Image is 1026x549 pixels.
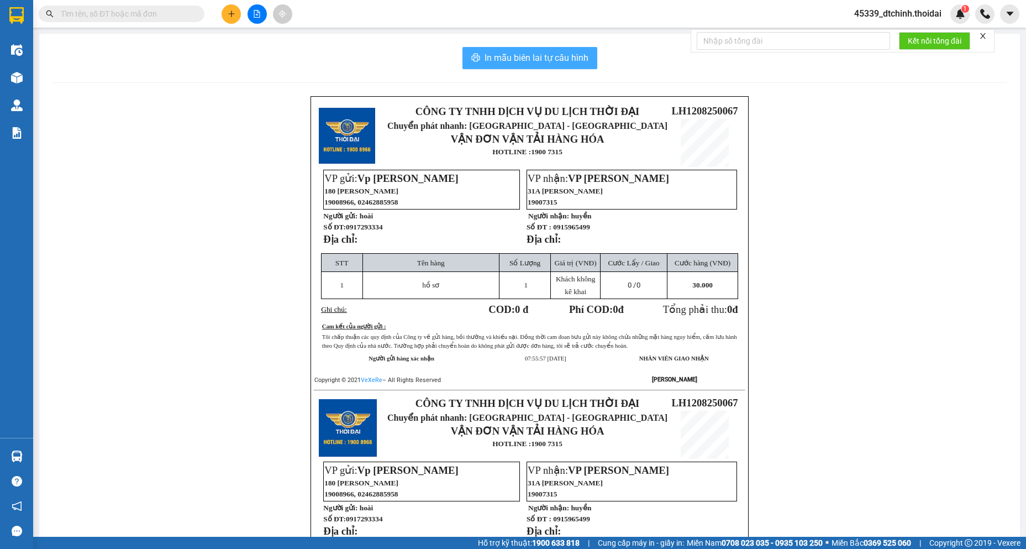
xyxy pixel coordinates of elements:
[321,305,346,313] span: Ghi chú:
[11,127,23,139] img: solution-icon
[671,105,738,117] span: LH1208250067
[722,538,823,547] strong: 0708 023 035 - 0935 103 250
[528,212,569,220] strong: Người nhận:
[553,223,590,231] span: 0915965499
[422,281,439,289] span: hồ sơ
[528,479,603,487] span: 31A [PERSON_NAME]
[12,476,22,487] span: question-circle
[417,259,445,267] span: Tên hàng
[273,4,292,24] button: aim
[415,106,639,117] strong: CÔNG TY TNHH DỊCH VỤ DU LỊCH THỜI ĐẠI
[11,72,23,83] img: warehouse-icon
[12,526,22,536] span: message
[492,148,531,156] strong: HOTLINE :
[515,304,528,315] span: 0 đ
[9,7,24,24] img: logo-vxr
[556,275,595,296] span: Khách không kê khai
[451,133,604,145] strong: VẬN ĐƠN VẬN TẢI HÀNG HÓA
[527,223,551,231] strong: Số ĐT :
[965,539,972,547] span: copyright
[471,53,480,64] span: printer
[46,10,54,18] span: search
[335,259,349,267] span: STT
[692,281,713,289] span: 30.000
[528,490,557,498] span: 19007315
[346,515,383,523] span: 0917293334
[636,281,640,289] span: 0
[462,47,597,69] button: printerIn mẫu biên lai tự cấu hình
[61,8,191,20] input: Tìm tên, số ĐT hoặc mã đơn
[598,537,684,549] span: Cung cấp máy in - giấy in:
[319,399,377,457] img: logo
[697,32,890,50] input: Nhập số tổng đài
[324,187,398,195] span: 180 [PERSON_NAME]
[361,377,382,384] a: VeXeRe
[528,172,669,184] span: VP nhận:
[571,212,591,220] span: huyền
[357,172,459,184] span: Vp [PERSON_NAME]
[360,504,373,512] span: hoài
[340,281,344,289] span: 1
[478,537,580,549] span: Hỗ trợ kỹ thuật:
[639,355,709,362] strong: NHÂN VIÊN GIAO NHẬN
[360,212,373,220] span: hoài
[555,259,597,267] span: Giá trị (VNĐ)
[324,172,458,184] span: VP gửi:
[571,504,591,512] span: huyền
[488,304,528,315] strong: COD:
[12,501,22,511] span: notification
[919,537,921,549] span: |
[323,212,357,220] strong: Người gửi:
[961,5,969,13] sup: 1
[525,355,566,362] span: 07:55:57 [DATE]
[11,100,23,111] img: warehouse-icon
[346,223,383,231] span: 0917293334
[323,223,382,231] strong: Số ĐT:
[980,9,990,19] img: phone-icon
[825,541,829,545] span: ⚪️
[528,464,669,476] span: VP nhận:
[527,515,551,523] strong: Số ĐT :
[248,4,267,24] button: file-add
[324,464,458,476] span: VP gửi:
[608,259,659,267] span: Cước Lấy / Giao
[322,323,386,330] u: Cam kết của người gửi :
[528,504,569,512] strong: Người nhận:
[528,198,557,206] span: 19007315
[569,304,624,315] strong: Phí COD: đ
[451,425,604,437] strong: VẬN ĐƠN VẬN TẢI HÀNG HÓA
[845,7,950,20] span: 45339_dtchinh.thoidai
[11,451,23,462] img: warehouse-icon
[979,32,987,40] span: close
[278,10,286,18] span: aim
[663,304,738,315] span: Tổng phải thu:
[527,525,561,537] strong: Địa chỉ:
[323,525,357,537] strong: Địa chỉ:
[899,32,970,50] button: Kết nối tổng đài
[568,464,669,476] span: VP [PERSON_NAME]
[864,538,911,547] strong: 0369 525 060
[908,35,961,47] span: Kết nối tổng đài
[524,281,528,289] span: 1
[652,376,697,383] strong: [PERSON_NAME]
[527,233,561,245] strong: Địa chỉ:
[253,10,261,18] span: file-add
[324,490,398,498] span: 19008966, 02462885958
[11,44,23,56] img: warehouse-icon
[387,121,667,130] span: Chuyển phát nhanh: [GEOGRAPHIC_DATA] - [GEOGRAPHIC_DATA]
[628,281,640,289] span: 0 /
[1005,9,1015,19] span: caret-down
[568,172,669,184] span: VP [PERSON_NAME]
[671,397,738,409] span: LH1208250067
[357,464,459,476] span: Vp [PERSON_NAME]
[528,187,603,195] span: 31A [PERSON_NAME]
[532,538,580,547] strong: 1900 633 818
[323,504,357,512] strong: Người gửi:
[323,233,357,245] strong: Địa chỉ:
[322,334,737,349] span: Tôi chấp thuận các quy định của Công ty về gửi hàng, bồi thường và khiếu nại. Đồng thời cam đoan ...
[675,259,730,267] span: Cước hàng (VNĐ)
[963,5,967,13] span: 1
[415,398,639,409] strong: CÔNG TY TNHH DỊCH VỤ DU LỊCH THỜI ĐẠI
[588,537,590,549] span: |
[732,304,738,315] span: đ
